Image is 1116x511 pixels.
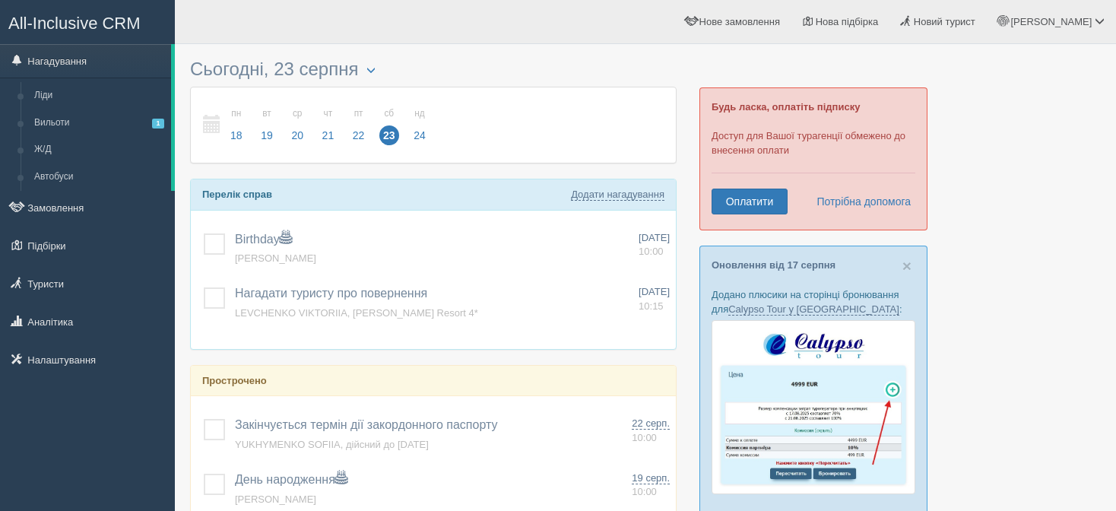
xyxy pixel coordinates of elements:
[349,125,369,145] span: 22
[319,125,338,145] span: 21
[252,99,281,151] a: вт 19
[632,417,670,430] span: 22 серп.
[379,125,399,145] span: 23
[314,99,343,151] a: чт 21
[8,14,141,33] span: All-Inclusive CRM
[639,246,664,257] span: 10:00
[632,472,670,484] span: 19 серп.
[344,99,373,151] a: пт 22
[287,107,307,120] small: ср
[235,418,497,431] a: Закінчується термін дії закордонного паспорту
[349,107,369,120] small: пт
[27,136,171,163] a: Ж/Д
[632,471,670,500] a: 19 серп. 10:00
[235,494,316,505] a: [PERSON_NAME]
[152,119,164,129] span: 1
[632,486,657,497] span: 10:00
[902,257,912,275] span: ×
[639,231,670,259] a: [DATE] 10:00
[639,300,664,312] span: 10:15
[283,99,312,151] a: ср 20
[699,87,927,230] div: Доступ для Вашої турагенції обмежено до внесення оплати
[712,259,835,271] a: Оновлення від 17 серпня
[1,1,174,43] a: All-Inclusive CRM
[235,233,292,246] a: Birthday
[287,125,307,145] span: 20
[712,287,915,316] p: Додано плюсики на сторінці бронювання для :
[227,107,246,120] small: пн
[632,432,657,443] span: 10:00
[235,439,429,450] a: YUKHYMENKO SOFIIA, дійсний до [DATE]
[379,107,399,120] small: сб
[405,99,430,151] a: нд 24
[257,107,277,120] small: вт
[632,417,670,445] a: 22 серп. 10:00
[235,307,478,319] a: LEVCHENKO VIKTORIIA, [PERSON_NAME] Resort 4*
[227,125,246,145] span: 18
[202,189,272,200] b: Перелік справ
[728,303,899,316] a: Calypso Tour у [GEOGRAPHIC_DATA]
[699,16,780,27] span: Нове замовлення
[319,107,338,120] small: чт
[27,82,171,109] a: Ліди
[902,258,912,274] button: Close
[375,99,404,151] a: сб 23
[807,189,912,214] a: Потрібна допомога
[235,252,316,264] a: [PERSON_NAME]
[639,286,670,297] span: [DATE]
[257,125,277,145] span: 19
[235,287,427,300] a: Нагадати туристу про повернення
[27,163,171,191] a: Автобуси
[1010,16,1092,27] span: [PERSON_NAME]
[202,375,267,386] b: Прострочено
[190,59,677,79] h3: Сьогодні, 23 серпня
[712,101,860,113] b: Будь ласка, оплатіть підписку
[410,125,430,145] span: 24
[712,320,915,494] img: calypso-tour-proposal-crm-for-travel-agency.jpg
[571,189,664,201] a: Додати нагадування
[639,232,670,243] span: [DATE]
[816,16,879,27] span: Нова підбірка
[222,99,251,151] a: пн 18
[235,473,347,486] a: День народження
[27,109,171,137] a: Вильоти1
[712,189,788,214] a: Оплатити
[639,285,670,313] a: [DATE] 10:15
[914,16,975,27] span: Новий турист
[410,107,430,120] small: нд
